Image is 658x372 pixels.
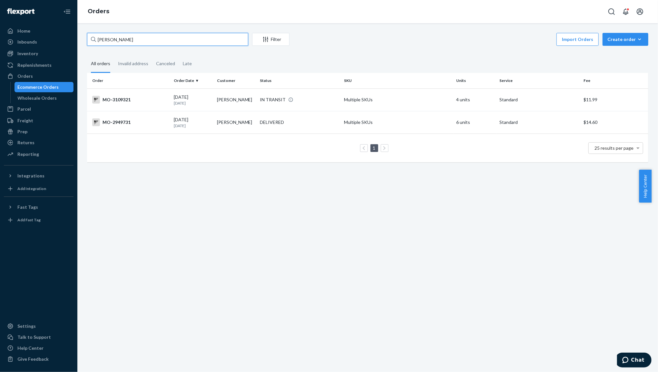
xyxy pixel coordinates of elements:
[4,149,74,159] a: Reporting
[17,204,38,210] div: Fast Tags
[174,123,211,128] p: [DATE]
[174,116,211,128] div: [DATE]
[7,8,34,15] img: Flexport logo
[174,100,211,106] p: [DATE]
[17,139,34,146] div: Returns
[4,116,74,126] a: Freight
[214,88,257,111] td: [PERSON_NAME]
[171,73,214,88] th: Order Date
[83,2,114,21] ol: breadcrumbs
[15,93,74,103] a: Wholesale Orders
[17,334,51,340] div: Talk to Support
[4,332,74,342] button: Talk to Support
[4,202,74,212] button: Fast Tags
[214,111,257,134] td: [PERSON_NAME]
[17,128,27,135] div: Prep
[595,145,634,151] span: 25 results per page
[603,33,648,46] button: Create order
[4,171,74,181] button: Integrations
[92,96,169,104] div: MO-3109321
[156,55,175,72] div: Canceled
[341,111,454,134] td: Multiple SKUs
[18,84,59,90] div: Ecommerce Orders
[118,55,148,72] div: Invalid address
[4,26,74,36] a: Home
[617,353,652,369] iframe: Opens a widget where you can chat to one of our agents
[581,88,648,111] td: $11.99
[4,126,74,137] a: Prep
[605,5,618,18] button: Open Search Box
[18,95,57,101] div: Wholesale Orders
[252,36,289,43] div: Filter
[372,145,377,151] a: Page 1 is your current page
[4,137,74,148] a: Returns
[217,78,255,83] div: Customer
[88,8,109,15] a: Orders
[581,111,648,134] td: $14.60
[341,88,454,111] td: Multiple SKUs
[17,106,31,112] div: Parcel
[17,186,46,191] div: Add Integration
[15,82,74,92] a: Ecommerce Orders
[17,117,33,124] div: Freight
[4,215,74,225] a: Add Fast Tag
[260,119,284,126] div: DELIVERED
[581,73,648,88] th: Fee
[4,354,74,364] button: Give Feedback
[499,119,578,126] p: Standard
[341,73,454,88] th: SKU
[17,62,52,68] div: Replenishments
[556,33,599,46] button: Import Orders
[17,217,41,223] div: Add Fast Tag
[174,94,211,106] div: [DATE]
[260,96,286,103] div: IN TRANSIT
[4,60,74,70] a: Replenishments
[61,5,74,18] button: Close Navigation
[252,33,290,46] button: Filter
[633,5,646,18] button: Open account menu
[17,39,37,45] div: Inbounds
[17,345,44,351] div: Help Center
[17,28,30,34] div: Home
[91,55,110,73] div: All orders
[87,33,248,46] input: Search orders
[454,88,497,111] td: 4 units
[499,96,578,103] p: Standard
[497,73,581,88] th: Service
[17,173,44,179] div: Integrations
[619,5,632,18] button: Open notifications
[4,48,74,59] a: Inventory
[4,37,74,47] a: Inbounds
[17,356,49,362] div: Give Feedback
[4,71,74,81] a: Orders
[4,184,74,194] a: Add Integration
[454,111,497,134] td: 6 units
[4,104,74,114] a: Parcel
[4,343,74,353] a: Help Center
[87,73,171,88] th: Order
[17,323,36,329] div: Settings
[92,118,169,126] div: MO-2949731
[607,36,643,43] div: Create order
[17,50,38,57] div: Inventory
[257,73,341,88] th: Status
[17,73,33,79] div: Orders
[639,170,652,203] button: Help Center
[17,151,39,157] div: Reporting
[454,73,497,88] th: Units
[4,321,74,331] a: Settings
[183,55,192,72] div: Late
